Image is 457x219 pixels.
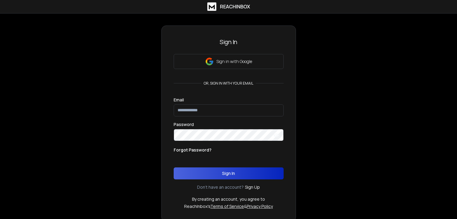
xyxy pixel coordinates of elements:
label: Password [174,122,194,127]
p: Forgot Password? [174,147,212,153]
a: Privacy Policy [247,203,273,209]
p: or, sign in with your email [201,81,256,86]
button: Sign in with Google [174,54,284,69]
p: Don't have an account? [197,184,244,190]
p: Sign in with Google [216,58,252,64]
img: logo [207,2,216,11]
p: By creating an account, you agree to [192,196,265,202]
label: Email [174,98,184,102]
button: Sign In [174,167,284,179]
h1: ReachInbox [220,3,250,10]
a: ReachInbox [207,2,250,11]
p: ReachInbox's & [184,203,273,209]
a: Sign Up [245,184,260,190]
a: Terms of Service [210,203,244,209]
h3: Sign In [174,38,284,46]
